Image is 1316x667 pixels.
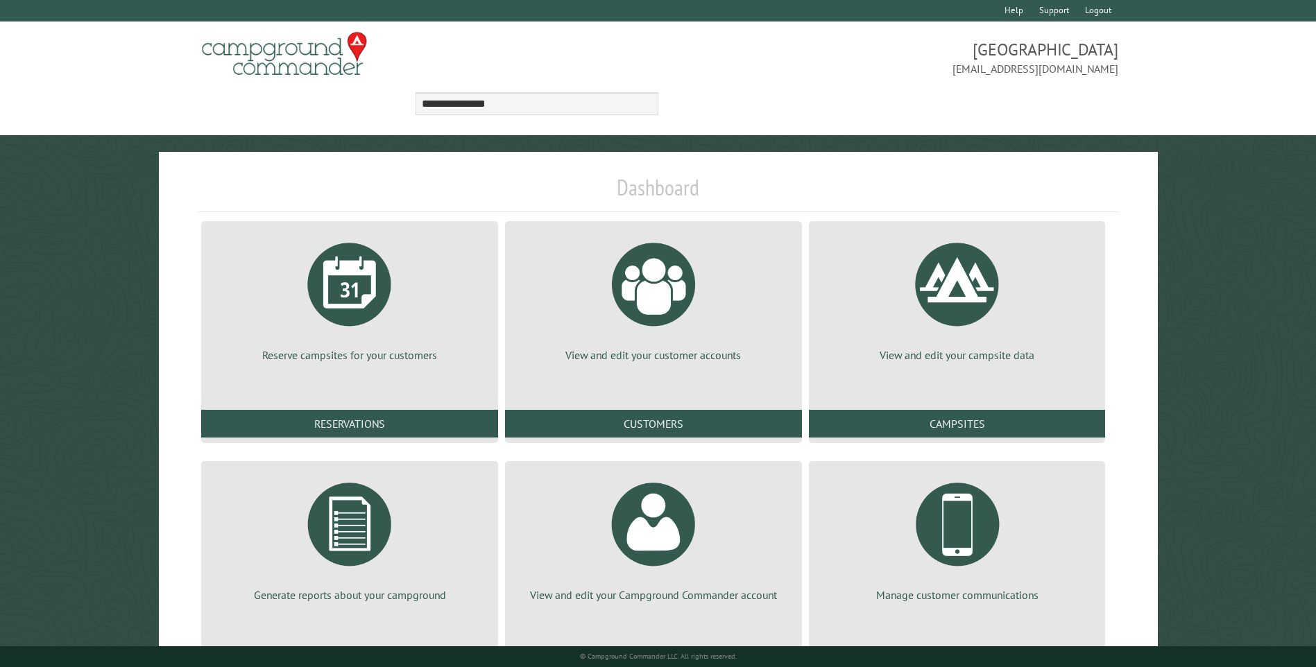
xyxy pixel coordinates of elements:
[522,347,785,363] p: View and edit your customer accounts
[522,587,785,603] p: View and edit your Campground Commander account
[198,174,1118,212] h1: Dashboard
[658,38,1118,77] span: [GEOGRAPHIC_DATA] [EMAIL_ADDRESS][DOMAIN_NAME]
[218,232,481,363] a: Reserve campsites for your customers
[505,410,802,438] a: Customers
[198,27,371,81] img: Campground Commander
[826,587,1089,603] p: Manage customer communications
[826,347,1089,363] p: View and edit your campsite data
[580,652,737,661] small: © Campground Commander LLC. All rights reserved.
[826,472,1089,603] a: Manage customer communications
[522,472,785,603] a: View and edit your Campground Commander account
[218,587,481,603] p: Generate reports about your campground
[201,410,498,438] a: Reservations
[522,232,785,363] a: View and edit your customer accounts
[826,232,1089,363] a: View and edit your campsite data
[218,347,481,363] p: Reserve campsites for your customers
[809,410,1106,438] a: Campsites
[218,472,481,603] a: Generate reports about your campground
